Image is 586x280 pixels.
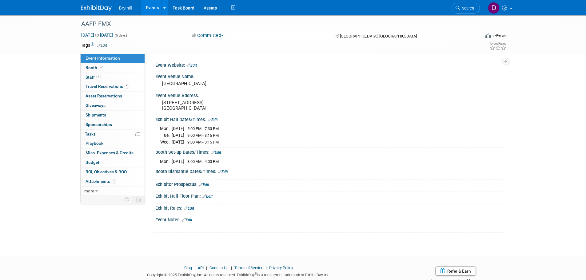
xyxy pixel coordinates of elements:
td: Tags [81,42,107,48]
td: [DATE] [172,139,184,145]
span: Sponsorships [86,122,112,127]
img: Delaney Bryne [488,2,500,14]
a: Attachments1 [81,177,145,186]
div: Exhibit Rules: [155,203,505,211]
span: 5:00 PM - 7:30 PM [187,126,219,131]
img: ExhibitDay [81,5,112,11]
div: Exhibitor Prospectus: [155,180,505,188]
span: to [94,33,100,37]
a: Giveaways [81,101,145,110]
a: Misc. Expenses & Credits [81,148,145,158]
span: Giveaways [86,103,106,108]
span: ROI, Objectives & ROO [86,169,127,174]
a: Asset Reservations [81,92,145,101]
div: Event Venue Name: [155,72,505,80]
a: Edit [211,150,221,155]
span: Staff [86,75,101,80]
a: ROI, Objectives & ROO [81,168,145,177]
div: In-Person [492,33,507,38]
a: Edit [97,43,107,48]
span: 1 [112,179,116,183]
pre: [STREET_ADDRESS] [GEOGRAPHIC_DATA] [162,100,294,111]
div: Event Format [444,32,507,41]
a: more [81,187,145,196]
span: Shipments [86,112,106,117]
td: Mon. [160,158,172,164]
div: Copyright © 2025 ExhibitDay, Inc. All rights reserved. ExhibitDay is a registered trademark of Ex... [81,271,397,278]
div: AAFP FMX [79,18,471,30]
span: | [229,266,233,270]
span: Booth [86,65,104,70]
a: Travel Reservations1 [81,82,145,91]
a: Refer & Earn [435,266,476,276]
a: Edit [218,170,228,174]
div: Exhibit Hall Floor Plan: [155,191,505,199]
a: Blog [184,266,192,270]
span: Event Information [86,56,120,61]
a: Privacy Policy [269,266,293,270]
div: Booth Dismantle Dates/Times: [155,167,505,175]
a: Budget [81,158,145,167]
a: Tasks [81,130,145,139]
div: Event Website: [155,61,505,69]
span: Travel Reservations [86,84,129,89]
a: Edit [202,194,213,199]
a: Edit [199,183,209,187]
div: [GEOGRAPHIC_DATA] [160,79,501,89]
span: Attachments [86,179,116,184]
td: [DATE] [172,158,184,164]
td: Mon. [160,125,172,132]
span: Tasks [85,132,96,136]
span: 9:00 AM - 3:15 PM [187,133,219,138]
a: Staff3 [81,73,145,82]
span: 1 [125,84,129,89]
span: (5 days) [114,34,127,37]
td: [DATE] [172,132,184,139]
span: | [264,266,268,270]
span: Misc. Expenses & Credits [86,150,134,155]
button: Committed [189,32,226,39]
a: Contact Us [209,266,229,270]
span: 9:00 AM - 3:15 PM [187,140,219,144]
span: 3 [96,75,101,79]
a: Sponsorships [81,120,145,129]
div: Event Rating [490,42,506,45]
a: API [198,266,204,270]
span: Asset Reservations [86,93,122,98]
a: Shipments [81,111,145,120]
a: Event Information [81,54,145,63]
td: Tue. [160,132,172,139]
td: Personalize Event Tab Strip [122,196,132,204]
div: Booth Set-up Dates/Times: [155,148,505,156]
span: more [84,188,94,193]
img: Format-Inperson.png [485,33,491,38]
td: Toggle Event Tabs [132,196,145,204]
span: Brymill [119,6,132,10]
span: Search [460,6,474,10]
div: Event Notes: [155,215,505,223]
a: Edit [208,118,218,122]
span: 8:00 AM - 4:00 PM [187,159,219,164]
a: Search [452,3,480,14]
i: Booth reservation complete [100,66,103,69]
a: Edit [182,218,192,222]
span: Playbook [86,141,103,146]
span: | [193,266,197,270]
span: [DATE] [DATE] [81,32,113,38]
sup: ® [255,272,257,275]
td: [DATE] [172,125,184,132]
span: [GEOGRAPHIC_DATA], [GEOGRAPHIC_DATA] [340,34,417,38]
span: Budget [86,160,99,165]
div: Exhibit Hall Dates/Times: [155,115,505,123]
div: Event Venue Address: [155,91,505,99]
a: Edit [187,63,197,68]
span: | [205,266,209,270]
a: Terms of Service [234,266,263,270]
a: Booth [81,63,145,73]
a: Playbook [81,139,145,148]
td: Wed. [160,139,172,145]
a: Edit [184,206,194,211]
